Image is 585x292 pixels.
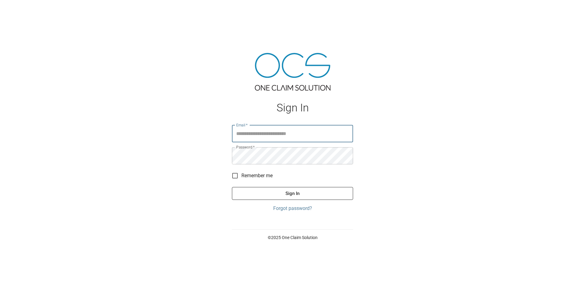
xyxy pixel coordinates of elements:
a: Forgot password? [232,205,353,212]
h1: Sign In [232,102,353,114]
img: ocs-logo-tra.png [255,53,330,91]
label: Email [236,122,248,128]
p: © 2025 One Claim Solution [232,234,353,241]
button: Sign In [232,187,353,200]
label: Password [236,144,255,150]
img: ocs-logo-white-transparent.png [7,4,32,16]
span: Remember me [241,172,273,179]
